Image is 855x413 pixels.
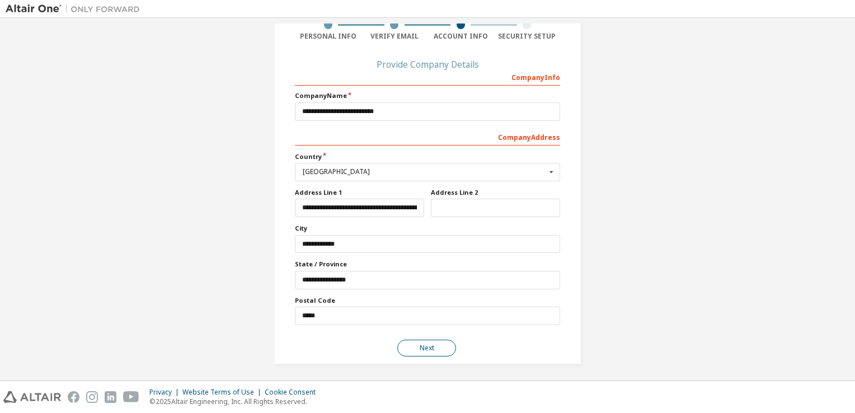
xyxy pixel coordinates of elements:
div: Security Setup [494,32,561,41]
img: altair_logo.svg [3,391,61,403]
img: linkedin.svg [105,391,116,403]
div: Company Address [295,128,560,146]
div: Verify Email [361,32,428,41]
img: youtube.svg [123,391,139,403]
label: Postal Code [295,296,560,305]
div: Account Info [427,32,494,41]
label: Address Line 1 [295,188,424,197]
label: Company Name [295,91,560,100]
div: [GEOGRAPHIC_DATA] [303,168,546,175]
p: © 2025 Altair Engineering, Inc. All Rights Reserved. [149,397,322,406]
div: Privacy [149,388,182,397]
img: facebook.svg [68,391,79,403]
div: Company Info [295,68,560,86]
label: Address Line 2 [431,188,560,197]
button: Next [397,340,456,356]
div: Cookie Consent [265,388,322,397]
div: Provide Company Details [295,61,560,68]
div: Website Terms of Use [182,388,265,397]
div: Personal Info [295,32,361,41]
label: State / Province [295,260,560,269]
label: Country [295,152,560,161]
img: Altair One [6,3,145,15]
label: City [295,224,560,233]
img: instagram.svg [86,391,98,403]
